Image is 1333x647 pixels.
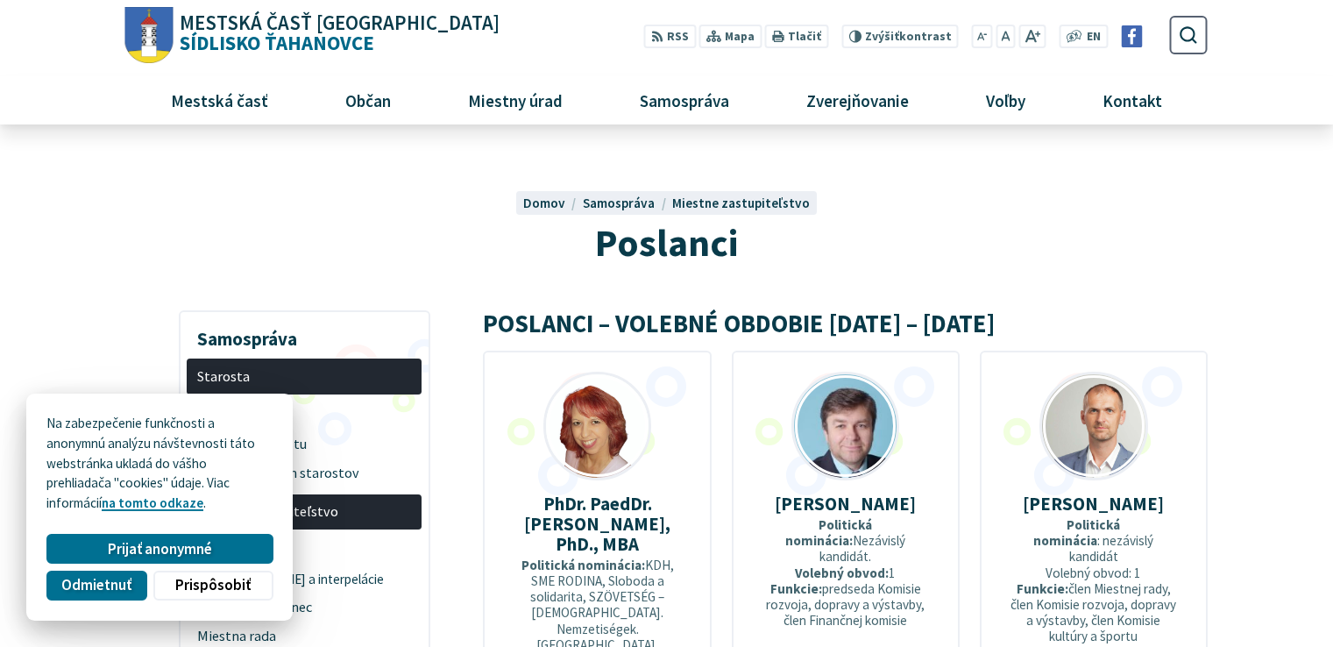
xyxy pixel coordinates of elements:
[954,76,1058,124] a: Voľby
[1096,76,1169,124] span: Kontakt
[197,459,412,487] span: Galéria bývalých starostov
[760,517,932,629] p: Nezávislý kandidát. 1 predseda Komisie rozvoja, dopravy a výstavby, člen Finančnej komisie
[102,494,203,511] a: na tomto odkaze
[1087,28,1101,46] span: EN
[865,30,952,44] span: kontrast
[164,76,274,124] span: Mestská časť
[1008,517,1180,645] p: : nezávislý kandidát Volebný obvod: 1 člen Miestnej rady, člen Komisie rozvoja, dopravy a výstavb...
[197,594,412,622] span: Poverený poslanec
[524,492,670,556] strong: PhDr. PaedDr. [PERSON_NAME], PhD., MBA
[583,195,655,211] span: Samospráva
[187,594,422,622] a: Poverený poslanec
[436,76,594,124] a: Miestny úrad
[197,362,412,391] span: Starosta
[794,374,897,478] img: Beres_15x20
[725,28,755,46] span: Mapa
[546,374,649,478] img: Uršula Ambrušová (002)
[523,195,583,211] a: Domov
[461,76,569,124] span: Miestny úrad
[187,537,422,565] a: Poslanci
[608,76,762,124] a: Samospráva
[201,565,422,594] a: [PERSON_NAME] a interpelácie
[1121,25,1143,47] img: Prejsť na Facebook stránku
[108,540,212,558] span: Prijať anonymné
[785,516,872,549] strong: Politická nominácia:
[483,308,995,339] span: POSLANCI – VOLEBNÉ OBDOBIE [DATE] – [DATE]
[61,576,131,594] span: Odmietnuť
[210,565,412,594] span: [PERSON_NAME] a interpelácie
[865,29,899,44] span: Zvýšiť
[775,492,916,515] strong: [PERSON_NAME]
[175,576,251,594] span: Prispôsobiť
[187,494,422,530] a: Miestne zastupiteľstvo
[125,7,500,64] a: Logo Sídlisko Ťahanovce, prejsť na domovskú stránku.
[996,25,1015,48] button: Nastaviť pôvodnú veľkosť písma
[521,557,645,573] strong: Politická nominácia:
[770,580,822,597] strong: Funkcie:
[595,218,738,267] span: Poslanci
[633,76,735,124] span: Samospráva
[338,76,397,124] span: Občan
[667,28,689,46] span: RSS
[972,25,993,48] button: Zmenšiť veľkosť písma
[187,430,422,459] a: Zástupca starostu
[1017,580,1068,597] strong: Funkcie:
[174,13,500,53] span: Sídlisko Ťahanovce
[765,25,828,48] button: Tlačiť
[125,7,174,64] img: Prejsť na domovskú stránku
[187,459,422,487] a: Galéria bývalých starostov
[197,537,412,565] span: Poslanci
[644,25,696,48] a: RSS
[180,13,500,33] span: Mestská časť [GEOGRAPHIC_DATA]
[187,401,422,430] a: Starosta
[46,571,146,601] button: Odmietnuť
[197,430,412,459] span: Zástupca starostu
[799,76,915,124] span: Zverejňovanie
[841,25,958,48] button: Zvýšiťkontrast
[1082,28,1106,46] a: EN
[980,76,1032,124] span: Voľby
[1042,374,1145,478] img: marek_fedorecko
[788,30,821,44] span: Tlačiť
[313,76,422,124] a: Občan
[672,195,810,211] a: Miestne zastupiteľstvo
[795,565,889,581] strong: Volebný obvod:
[46,534,273,564] button: Prijať anonymné
[1023,492,1164,515] strong: [PERSON_NAME]
[187,359,422,395] a: Starosta
[153,571,273,601] button: Prispôsobiť
[1033,516,1120,549] strong: Politická nominácia
[187,316,422,352] h3: Samospráva
[699,25,762,48] a: Mapa
[197,401,412,430] span: Starosta
[775,76,941,124] a: Zverejňovanie
[523,195,565,211] span: Domov
[583,195,672,211] a: Samospráva
[46,414,273,514] p: Na zabezpečenie funkčnosti a anonymnú analýzu návštevnosti táto webstránka ukladá do vášho prehli...
[138,76,300,124] a: Mestská časť
[1018,25,1046,48] button: Zväčšiť veľkosť písma
[1071,76,1195,124] a: Kontakt
[197,498,412,527] span: Miestne zastupiteľstvo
